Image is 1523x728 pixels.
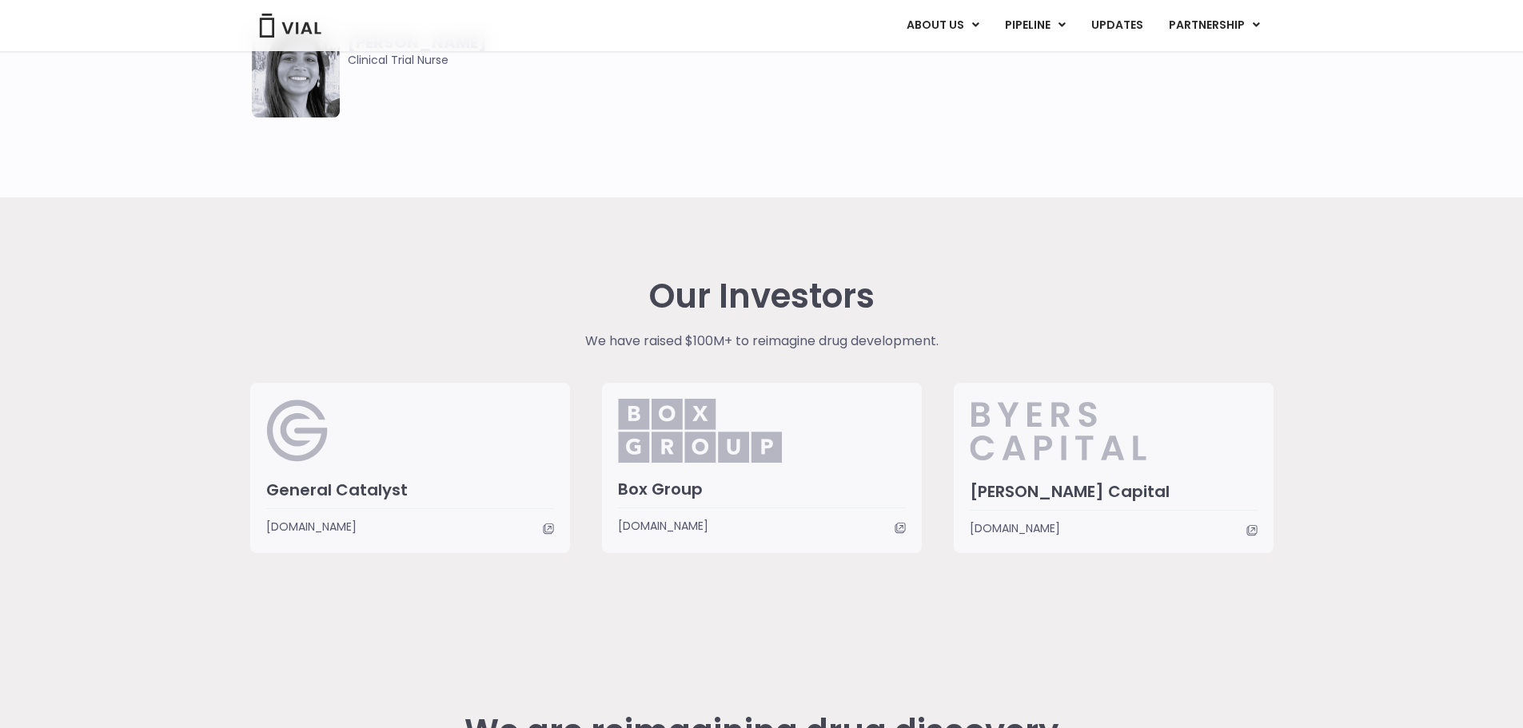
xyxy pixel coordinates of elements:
[258,14,322,38] img: Vial Logo
[266,518,554,535] a: [DOMAIN_NAME]
[484,332,1039,351] p: We have raised $100M+ to reimagine drug development.
[894,12,991,39] a: ABOUT USMenu Toggle
[1078,12,1155,39] a: UPDATES
[618,399,782,463] img: Box_Group.png
[1156,12,1273,39] a: PARTNERSHIPMenu Toggle
[649,277,875,316] h2: Our Investors
[252,30,340,117] img: Smiling woman named Deepa
[992,12,1078,39] a: PIPELINEMenu Toggle
[266,518,357,535] span: [DOMAIN_NAME]
[348,34,593,69] span: Clinical Trial Nurse
[970,399,1210,463] img: Byers_Capital.svg
[266,479,554,500] h3: General Catalyst
[618,517,708,535] span: [DOMAIN_NAME]
[970,519,1060,537] span: [DOMAIN_NAME]
[970,481,1258,502] h3: [PERSON_NAME] Capital
[618,479,906,499] h3: Box Group
[970,519,1258,537] a: [DOMAIN_NAME]
[618,517,906,535] a: [DOMAIN_NAME]
[266,399,329,463] img: General Catalyst Logo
